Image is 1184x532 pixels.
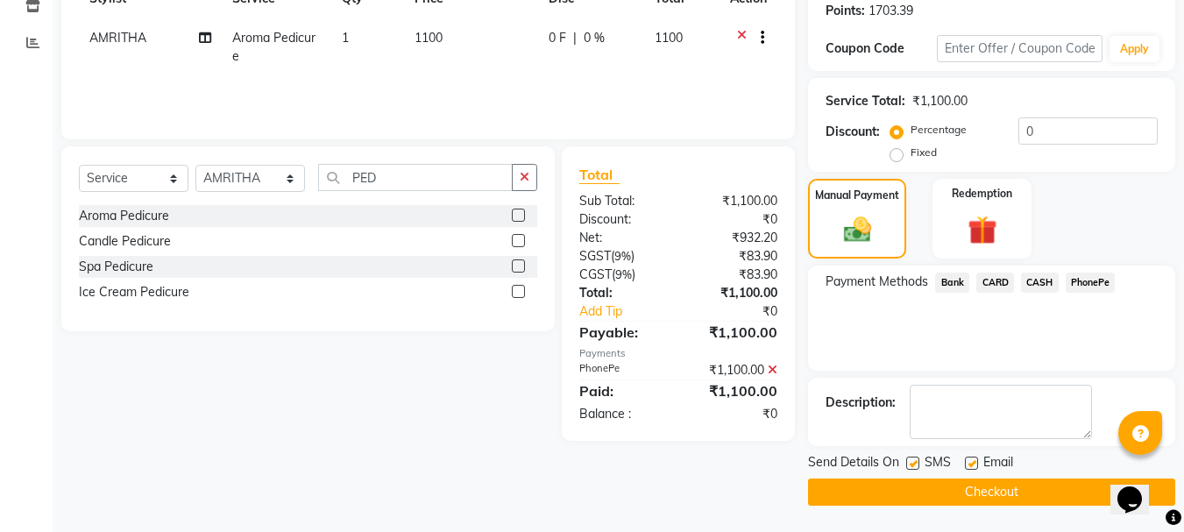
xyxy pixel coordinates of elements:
[415,30,443,46] span: 1100
[678,210,791,229] div: ₹0
[678,247,791,266] div: ₹83.90
[983,453,1013,475] span: Email
[579,248,611,264] span: SGST
[655,30,683,46] span: 1100
[79,283,189,301] div: Ice Cream Pedicure
[566,266,678,284] div: ( )
[549,29,566,47] span: 0 F
[79,258,153,276] div: Spa Pedicure
[959,212,1006,248] img: _gift.svg
[826,394,896,412] div: Description:
[937,35,1102,62] input: Enter Offer / Coupon Code
[678,192,791,210] div: ₹1,100.00
[566,229,678,247] div: Net:
[869,2,913,20] div: 1703.39
[911,145,937,160] label: Fixed
[566,322,678,343] div: Payable:
[826,39,936,58] div: Coupon Code
[232,30,315,64] span: Aroma Pedicure
[566,361,678,379] div: PhonePe
[826,92,905,110] div: Service Total:
[678,266,791,284] div: ₹83.90
[826,2,865,20] div: Points:
[698,302,791,321] div: ₹0
[935,273,969,293] span: Bank
[678,361,791,379] div: ₹1,100.00
[579,346,777,361] div: Payments
[614,249,631,263] span: 9%
[579,166,620,184] span: Total
[1110,462,1166,514] iframe: chat widget
[342,30,349,46] span: 1
[1021,273,1059,293] span: CASH
[678,405,791,423] div: ₹0
[678,322,791,343] div: ₹1,100.00
[318,164,513,191] input: Search or Scan
[678,284,791,302] div: ₹1,100.00
[584,29,605,47] span: 0 %
[1110,36,1159,62] button: Apply
[1066,273,1116,293] span: PhonePe
[912,92,968,110] div: ₹1,100.00
[566,380,678,401] div: Paid:
[808,453,899,475] span: Send Details On
[826,273,928,291] span: Payment Methods
[678,229,791,247] div: ₹932.20
[615,267,632,281] span: 9%
[79,207,169,225] div: Aroma Pedicure
[573,29,577,47] span: |
[911,122,967,138] label: Percentage
[678,380,791,401] div: ₹1,100.00
[808,479,1175,506] button: Checkout
[566,284,678,302] div: Total:
[976,273,1014,293] span: CARD
[89,30,146,46] span: AMRITHA
[579,266,612,282] span: CGST
[566,247,678,266] div: ( )
[815,188,899,203] label: Manual Payment
[566,405,678,423] div: Balance :
[566,302,697,321] a: Add Tip
[952,186,1012,202] label: Redemption
[79,232,171,251] div: Candle Pedicure
[925,453,951,475] span: SMS
[566,210,678,229] div: Discount:
[835,214,880,245] img: _cash.svg
[566,192,678,210] div: Sub Total:
[826,123,880,141] div: Discount:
